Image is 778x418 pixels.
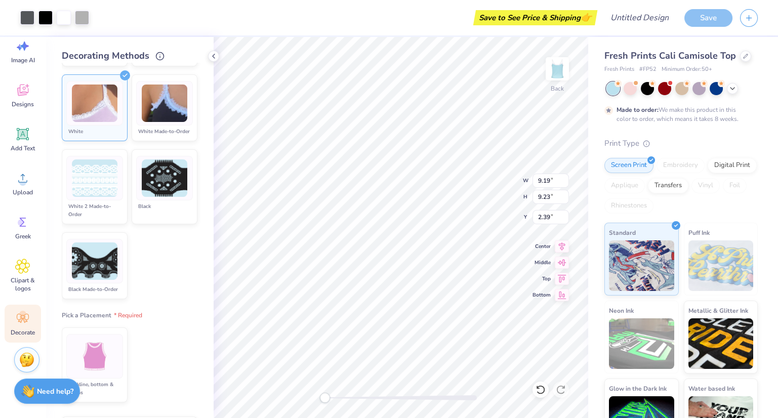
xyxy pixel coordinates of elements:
[15,232,31,240] span: Greek
[62,311,142,319] span: Pick a Placement
[11,56,35,64] span: Image AI
[533,242,551,250] span: Center
[66,285,123,294] div: Black Made-to-Order
[533,275,551,283] span: Top
[62,49,197,63] div: Decorating Methods
[691,178,720,193] div: Vinyl
[609,318,674,369] img: Neon Ink
[688,240,754,291] img: Puff Ink
[708,158,757,173] div: Digital Print
[136,128,193,136] div: White Made-to-Order
[688,383,735,394] span: Water based Ink
[476,10,595,25] div: Save to See Price & Shipping
[604,50,736,62] span: Fresh Prints Cali Camisole Top
[639,65,657,74] span: # FP52
[136,202,193,219] div: Black
[66,128,123,136] div: White
[604,178,645,193] div: Applique
[533,291,551,299] span: Bottom
[688,305,748,316] span: Metallic & Glitter Ink
[648,178,688,193] div: Transfers
[662,65,712,74] span: Minimum Order: 50 +
[609,227,636,238] span: Standard
[11,144,35,152] span: Add Text
[533,259,551,267] span: Middle
[617,105,741,123] div: We make this product in this color to order, which means it takes 8 weeks.
[142,159,187,197] img: Black
[723,178,747,193] div: Foil
[609,240,674,291] img: Standard
[320,393,330,403] div: Accessibility label
[72,85,117,122] img: White
[551,84,564,93] div: Back
[604,138,758,149] div: Print Type
[688,227,710,238] span: Puff Ink
[609,383,667,394] span: Glow in the Dark Ink
[12,100,34,108] span: Designs
[581,11,592,23] span: 👉
[66,381,123,397] div: Neckline, bottom & straps
[13,188,33,196] span: Upload
[72,242,117,280] img: Black Made-to-Order
[547,59,567,79] img: Back
[609,305,634,316] span: Neon Ink
[37,387,73,396] strong: Need help?
[6,276,39,292] span: Clipart & logos
[657,158,705,173] div: Embroidery
[76,338,114,375] img: Neckline, bottom & straps
[142,85,187,122] img: White Made-to-Order
[617,106,659,114] strong: Made to order:
[602,8,677,28] input: Untitled Design
[11,328,35,337] span: Decorate
[604,158,653,173] div: Screen Print
[604,198,653,214] div: Rhinestones
[66,202,123,219] div: White 2 Made-to-Order
[604,65,634,74] span: Fresh Prints
[72,159,117,197] img: White 2 Made-to-Order
[688,318,754,369] img: Metallic & Glitter Ink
